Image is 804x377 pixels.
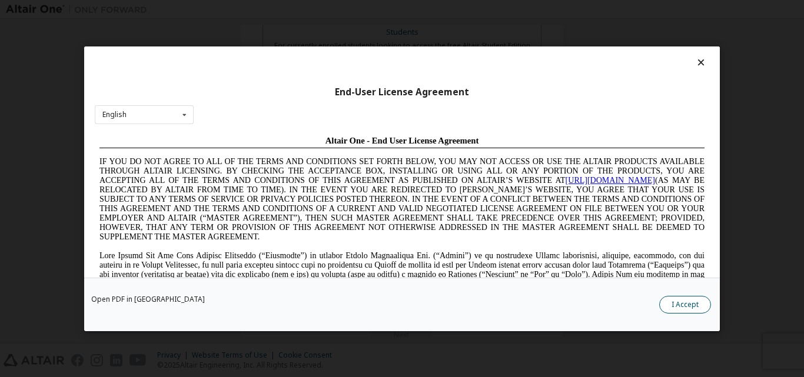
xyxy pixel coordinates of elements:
a: [URL][DOMAIN_NAME] [471,45,560,54]
span: IF YOU DO NOT AGREE TO ALL OF THE TERMS AND CONDITIONS SET FORTH BELOW, YOU MAY NOT ACCESS OR USE... [5,26,610,110]
div: End-User License Agreement [95,86,709,98]
span: Lore Ipsumd Sit Ame Cons Adipisc Elitseddo (“Eiusmodte”) in utlabor Etdolo Magnaaliqua Eni. (“Adm... [5,120,610,204]
button: I Accept [659,295,711,313]
a: Open PDF in [GEOGRAPHIC_DATA] [91,295,205,302]
div: English [102,111,127,118]
span: Altair One - End User License Agreement [231,5,384,14]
